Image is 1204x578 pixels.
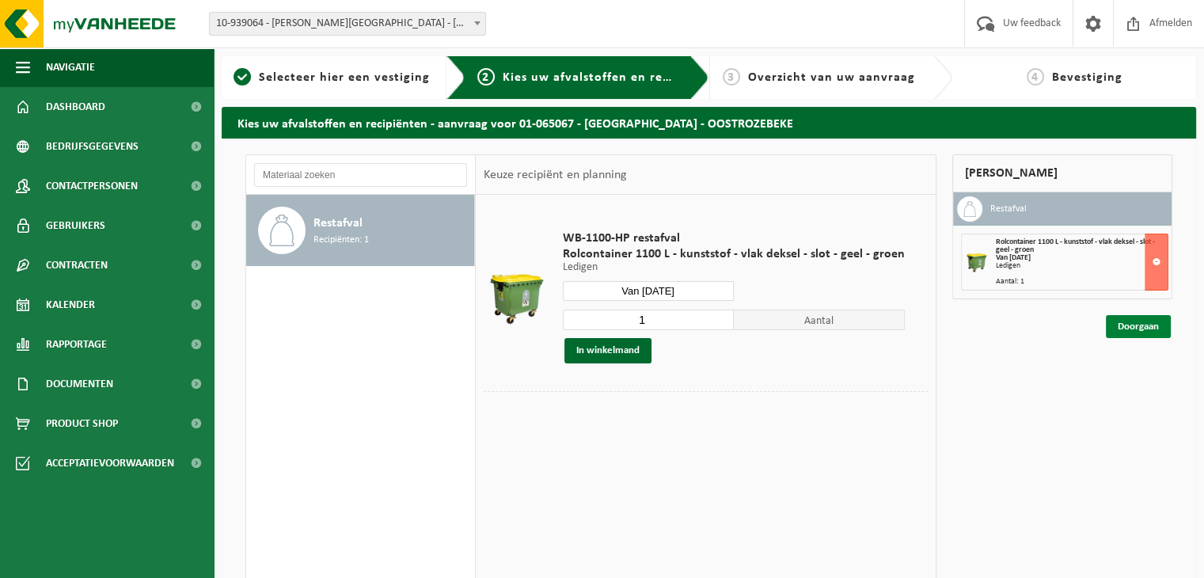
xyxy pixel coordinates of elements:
[46,364,113,404] span: Documenten
[734,310,905,330] span: Aantal
[46,206,105,245] span: Gebruikers
[1052,71,1122,84] span: Bevestiging
[563,230,905,246] span: WB-1100-HP restafval
[952,154,1172,192] div: [PERSON_NAME]
[46,127,139,166] span: Bedrijfsgegevens
[259,71,430,84] span: Selecteer hier een vestiging
[230,68,434,87] a: 1Selecteer hier een vestiging
[476,155,634,195] div: Keuze recipiënt en planning
[209,12,486,36] span: 10-939064 - LEFERBE DOMINIQUE - VISSERSHOVEKE - OOSTROZEBEKE
[996,253,1031,262] strong: Van [DATE]
[210,13,485,35] span: 10-939064 - LEFERBE DOMINIQUE - VISSERSHOVEKE - OOSTROZEBEKE
[234,68,251,86] span: 1
[46,245,108,285] span: Contracten
[46,443,174,483] span: Acceptatievoorwaarden
[996,278,1168,286] div: Aantal: 1
[254,163,467,187] input: Materiaal zoeken
[996,262,1168,270] div: Ledigen
[313,214,363,233] span: Restafval
[723,68,740,86] span: 3
[46,285,95,325] span: Kalender
[990,196,1027,222] h3: Restafval
[46,166,138,206] span: Contactpersonen
[46,48,95,87] span: Navigatie
[222,107,1196,138] h2: Kies uw afvalstoffen en recipiënten - aanvraag voor 01-065067 - [GEOGRAPHIC_DATA] - OOSTROZEBEKE
[46,325,107,364] span: Rapportage
[564,338,651,363] button: In winkelmand
[1106,315,1171,338] a: Doorgaan
[1027,68,1044,86] span: 4
[246,195,475,266] button: Restafval Recipiënten: 1
[563,246,905,262] span: Rolcontainer 1100 L - kunststof - vlak deksel - slot - geel - groen
[313,233,369,248] span: Recipiënten: 1
[477,68,495,86] span: 2
[563,281,734,301] input: Selecteer datum
[748,71,915,84] span: Overzicht van uw aanvraag
[996,238,1155,254] span: Rolcontainer 1100 L - kunststof - vlak deksel - slot - geel - groen
[46,404,118,443] span: Product Shop
[503,71,720,84] span: Kies uw afvalstoffen en recipiënten
[46,87,105,127] span: Dashboard
[563,262,905,273] p: Ledigen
